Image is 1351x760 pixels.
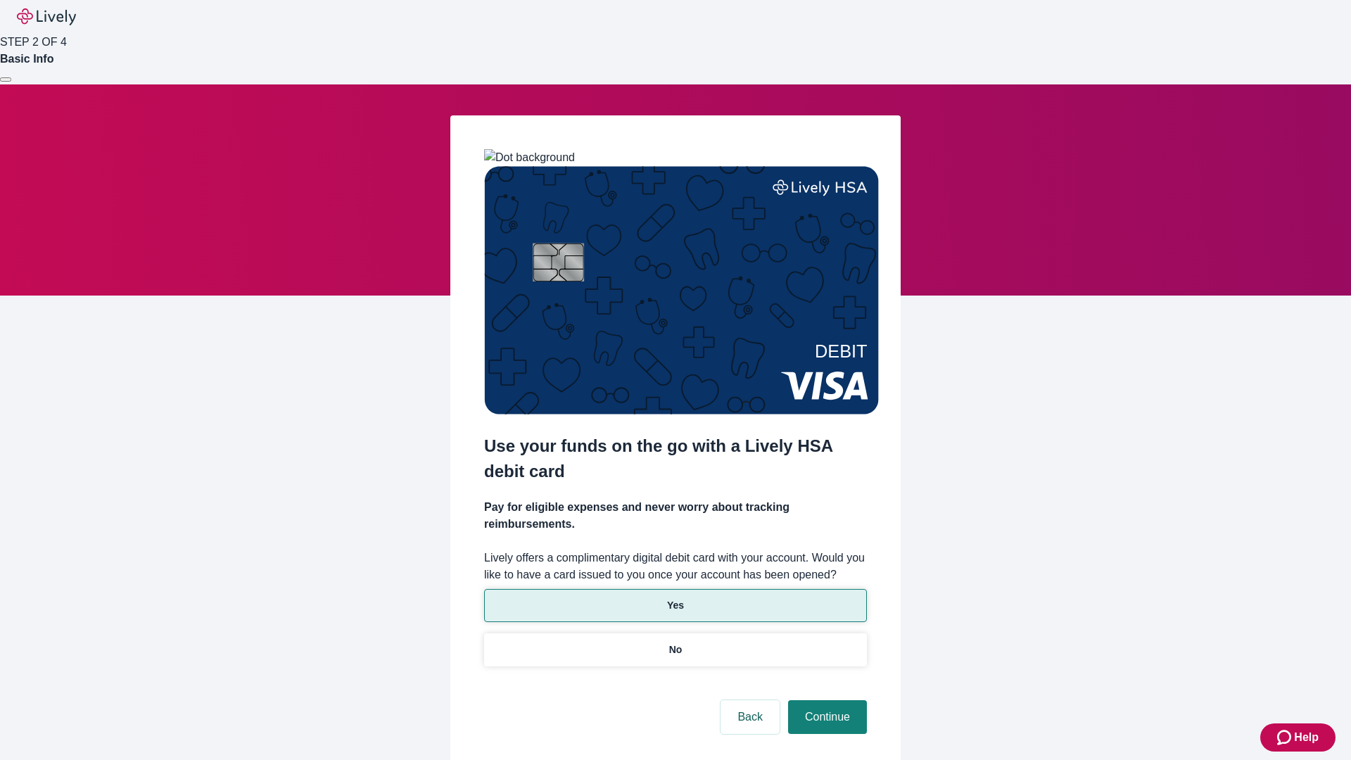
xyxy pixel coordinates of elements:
[484,149,575,166] img: Dot background
[484,550,867,583] label: Lively offers a complimentary digital debit card with your account. Would you like to have a card...
[17,8,76,25] img: Lively
[484,166,879,414] img: Debit card
[484,499,867,533] h4: Pay for eligible expenses and never worry about tracking reimbursements.
[484,589,867,622] button: Yes
[721,700,780,734] button: Back
[669,642,683,657] p: No
[1260,723,1336,752] button: Zendesk support iconHelp
[1277,729,1294,746] svg: Zendesk support icon
[1294,729,1319,746] span: Help
[484,633,867,666] button: No
[484,433,867,484] h2: Use your funds on the go with a Lively HSA debit card
[667,598,684,613] p: Yes
[788,700,867,734] button: Continue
